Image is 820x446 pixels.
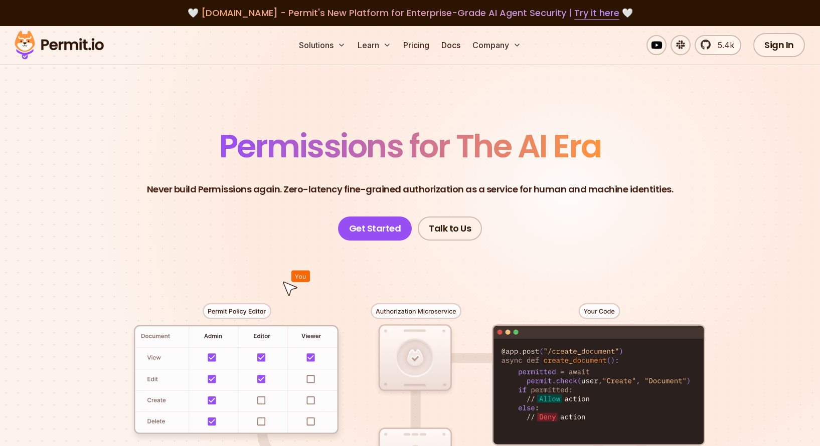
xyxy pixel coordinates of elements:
[437,35,464,55] a: Docs
[418,216,482,241] a: Talk to Us
[24,6,796,20] div: 🤍 🤍
[201,7,619,19] span: [DOMAIN_NAME] - Permit's New Platform for Enterprise-Grade AI Agent Security |
[399,35,433,55] a: Pricing
[354,35,395,55] button: Learn
[219,124,601,168] span: Permissions for The AI Era
[295,35,350,55] button: Solutions
[574,7,619,20] a: Try it here
[338,216,412,241] a: Get Started
[712,39,734,51] span: 5.4k
[147,182,674,196] p: Never build Permissions again. Zero-latency fine-grained authorization as a service for human and...
[695,35,741,55] a: 5.4k
[753,33,805,57] a: Sign In
[10,28,108,62] img: Permit logo
[468,35,525,55] button: Company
